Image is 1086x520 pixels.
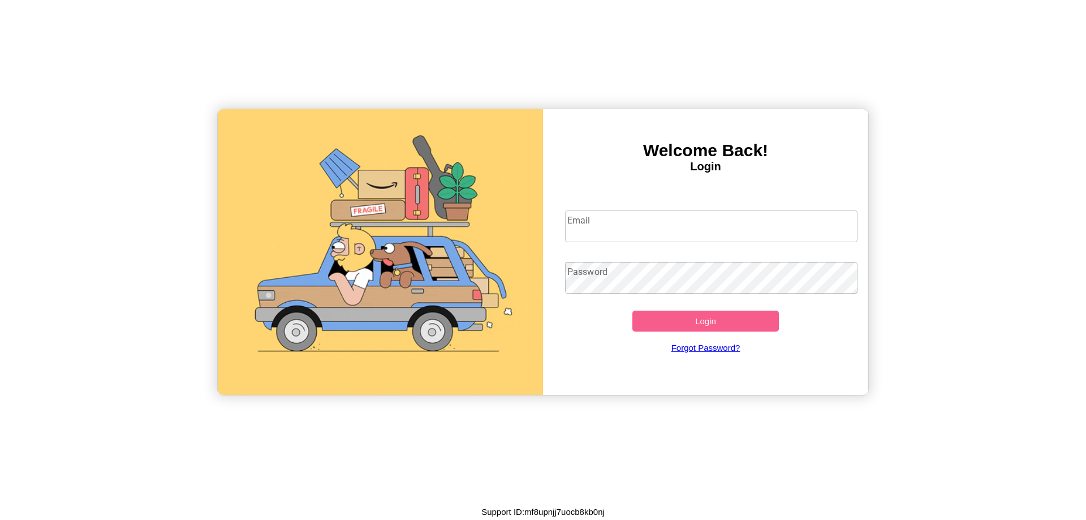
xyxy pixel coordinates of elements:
[543,141,868,160] h3: Welcome Back!
[559,332,852,364] a: Forgot Password?
[481,504,605,519] p: Support ID: mf8upnjj7uocb8kb0nj
[218,109,543,395] img: gif
[632,311,779,332] button: Login
[543,160,868,173] h4: Login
